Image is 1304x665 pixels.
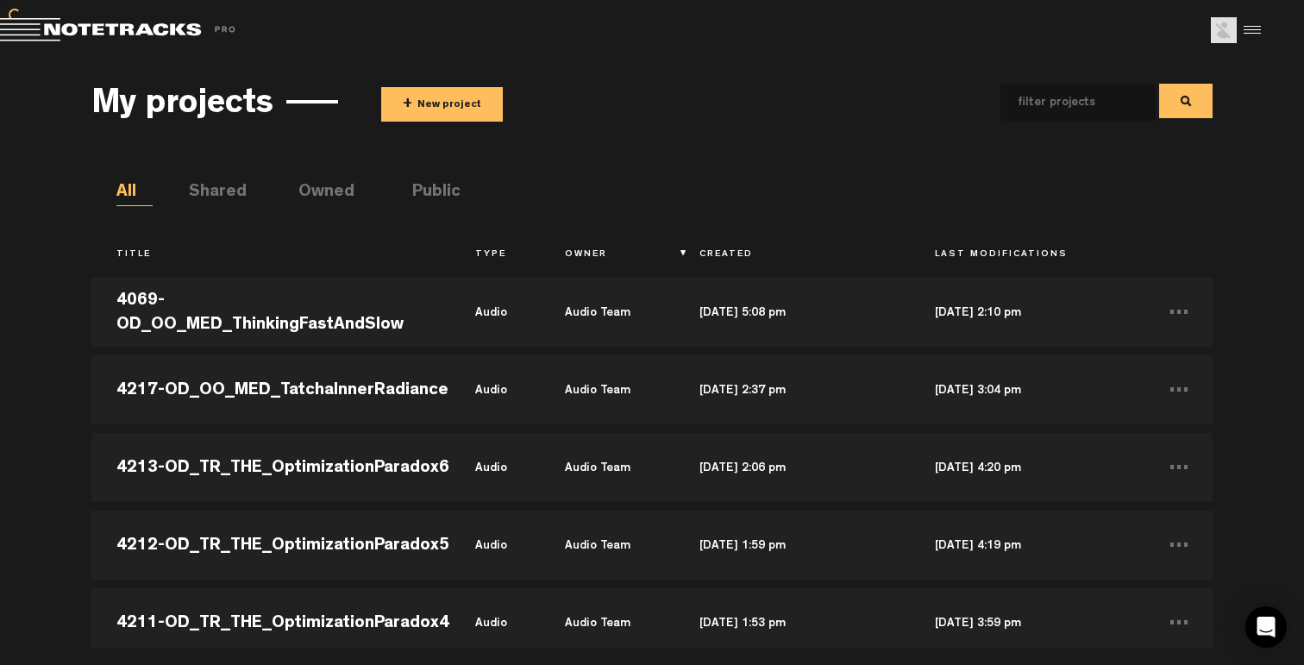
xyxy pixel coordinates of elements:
td: Audio Team [540,429,674,506]
td: ... [1145,351,1213,429]
th: Created [674,241,910,270]
td: ... [1145,584,1213,662]
span: + [403,95,412,115]
td: [DATE] 4:19 pm [910,506,1145,584]
td: [DATE] 2:37 pm [674,351,910,429]
td: [DATE] 4:20 pm [910,429,1145,506]
li: Public [412,180,448,206]
td: [DATE] 2:10 pm [910,273,1145,351]
td: 4211-OD_TR_THE_OptimizationParadox4 [91,584,450,662]
td: [DATE] 1:53 pm [674,584,910,662]
td: [DATE] 1:59 pm [674,506,910,584]
th: Last Modifications [910,241,1145,270]
img: ACg8ocLu3IjZ0q4g3Sv-67rBggf13R-7caSq40_txJsJBEcwv2RmFg=s96-c [1211,17,1237,43]
td: audio [450,584,540,662]
td: [DATE] 3:59 pm [910,584,1145,662]
div: Open Intercom Messenger [1245,606,1287,648]
td: ... [1145,429,1213,506]
td: Audio Team [540,273,674,351]
td: audio [450,506,540,584]
td: audio [450,351,540,429]
td: 4212-OD_TR_THE_OptimizationParadox5 [91,506,450,584]
td: 4213-OD_TR_THE_OptimizationParadox6 [91,429,450,506]
td: ... [1145,506,1213,584]
td: 4217-OD_OO_MED_TatchaInnerRadiance [91,351,450,429]
td: [DATE] 3:04 pm [910,351,1145,429]
li: Owned [298,180,335,206]
th: Owner [540,241,674,270]
td: [DATE] 2:06 pm [674,429,910,506]
td: Audio Team [540,506,674,584]
td: [DATE] 5:08 pm [674,273,910,351]
th: Type [450,241,540,270]
li: Shared [189,180,225,206]
td: audio [450,429,540,506]
td: Audio Team [540,351,674,429]
button: +New project [381,87,503,122]
input: filter projects [1000,85,1128,121]
td: 4069-OD_OO_MED_ThinkingFastAndSlow [91,273,450,351]
h3: My projects [91,87,273,125]
td: audio [450,273,540,351]
li: All [116,180,153,206]
td: Audio Team [540,584,674,662]
td: ... [1145,273,1213,351]
th: Title [91,241,450,270]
